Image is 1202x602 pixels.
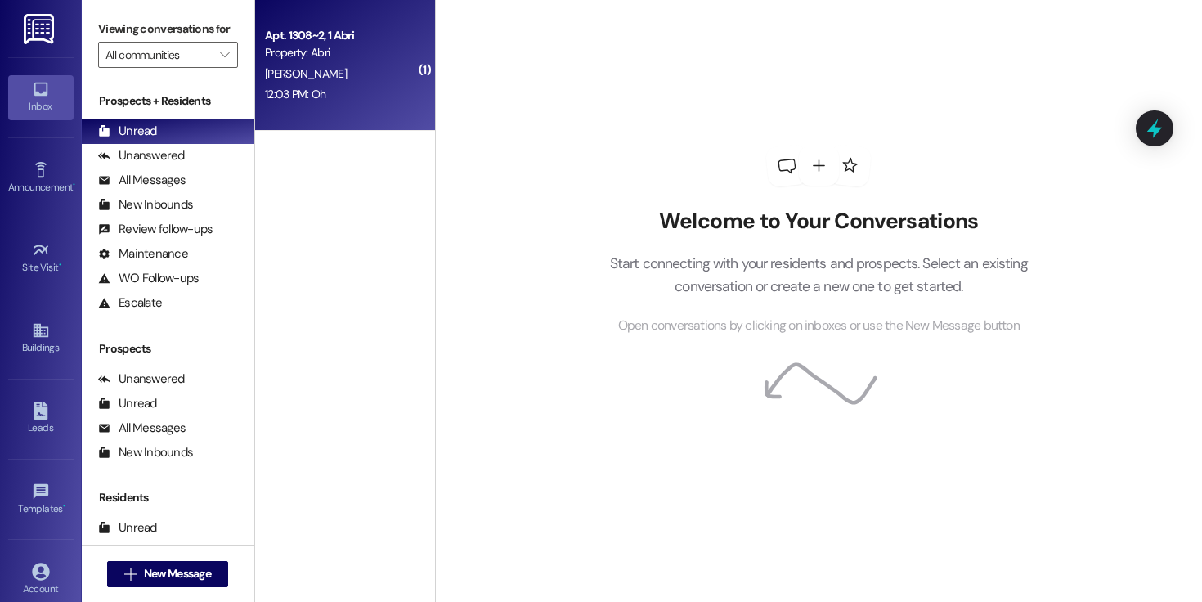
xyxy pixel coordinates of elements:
span: • [73,179,75,191]
label: Viewing conversations for [98,16,238,42]
a: Leads [8,397,74,441]
span: • [63,501,65,512]
div: Prospects + Residents [82,92,254,110]
div: Maintenance [98,245,188,263]
div: New Inbounds [98,196,193,213]
div: WO Follow-ups [98,270,199,287]
div: Unread [98,519,157,537]
div: 12:03 PM: Oh [265,87,326,101]
a: Site Visit • [8,236,74,281]
div: Review follow-ups [98,221,213,238]
a: Account [8,558,74,602]
div: Unread [98,395,157,412]
button: New Message [107,561,228,587]
input: All communities [105,42,212,68]
div: Apt. 1308~2, 1 Abri [265,27,416,44]
div: Residents [82,489,254,506]
div: Unanswered [98,371,185,388]
img: ResiDesk Logo [24,14,57,44]
div: New Inbounds [98,444,193,461]
div: Unread [98,123,157,140]
div: Unanswered [98,147,185,164]
i:  [124,568,137,581]
span: • [59,259,61,271]
div: All Messages [98,172,186,189]
a: Inbox [8,75,74,119]
span: Open conversations by clicking on inboxes or use the New Message button [618,316,1020,336]
p: Start connecting with your residents and prospects. Select an existing conversation or create a n... [585,252,1052,299]
div: Escalate [98,294,162,312]
a: Templates • [8,478,74,522]
i:  [220,48,229,61]
div: Property: Abri [265,44,416,61]
a: Buildings [8,317,74,361]
div: Unanswered [98,544,185,561]
span: New Message [144,565,211,582]
div: Prospects [82,340,254,357]
div: All Messages [98,420,186,437]
span: [PERSON_NAME] [265,66,347,81]
h2: Welcome to Your Conversations [585,209,1052,235]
